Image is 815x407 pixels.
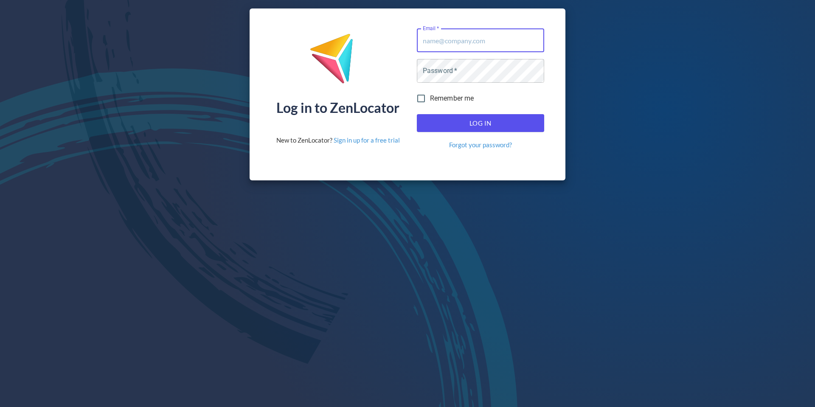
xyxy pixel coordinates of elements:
a: Forgot your password? [449,140,512,149]
a: Sign in up for a free trial [334,136,400,144]
div: Log in to ZenLocator [276,101,399,115]
input: name@company.com [417,28,544,52]
div: New to ZenLocator? [276,136,400,145]
button: Log In [417,114,544,132]
span: Log In [426,118,535,129]
img: ZenLocator [309,33,366,90]
span: Remember me [430,93,474,104]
